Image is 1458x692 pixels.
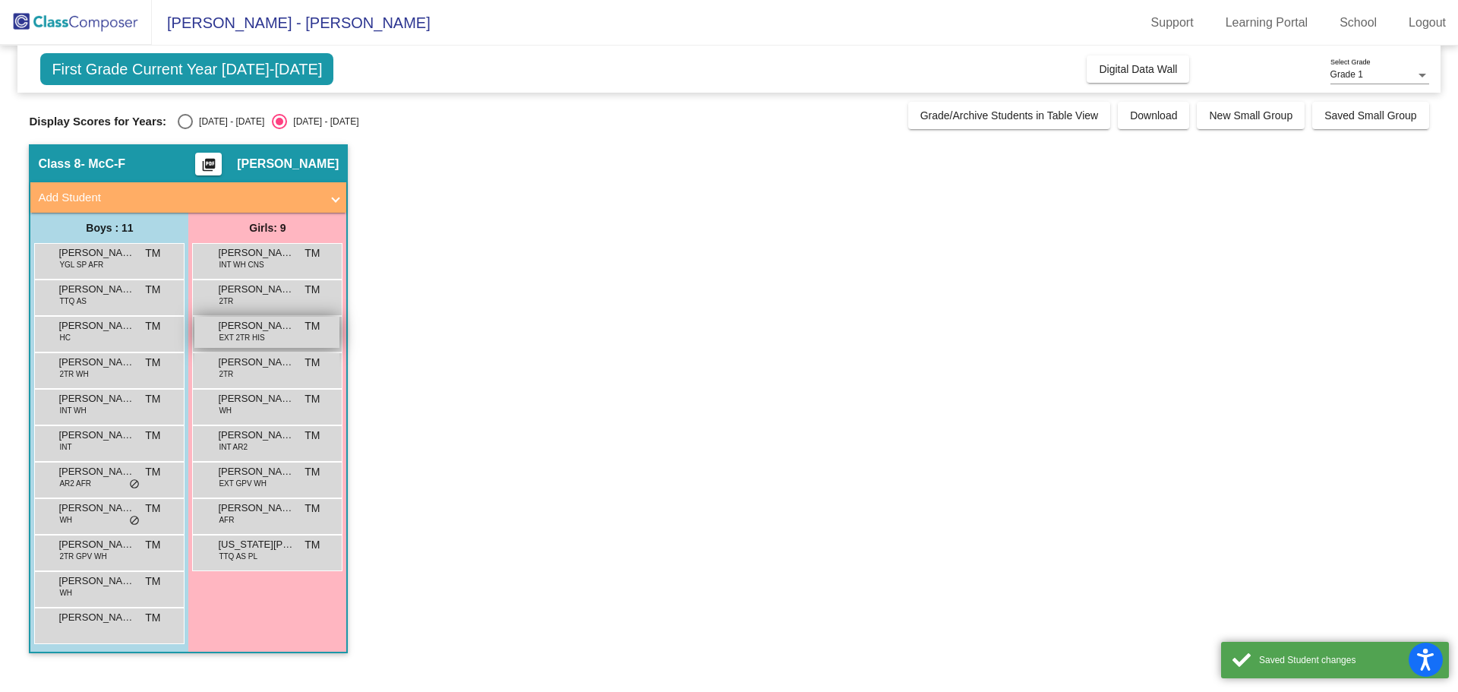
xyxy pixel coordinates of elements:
div: [DATE] - [DATE] [287,115,358,128]
span: [PERSON_NAME] [218,391,294,406]
span: WH [59,514,72,526]
button: New Small Group [1197,102,1305,129]
div: [DATE] - [DATE] [193,115,264,128]
span: [PERSON_NAME] [218,355,294,370]
span: EXT GPV WH [219,478,267,489]
span: INT [59,441,71,453]
span: EXT 2TR HIS [219,332,264,343]
span: New Small Group [1209,109,1292,122]
span: WH [219,405,232,416]
span: First Grade Current Year [DATE]-[DATE] [40,53,333,85]
span: Digital Data Wall [1099,63,1177,75]
span: [PERSON_NAME] [218,464,294,479]
button: Download [1118,102,1189,129]
span: YGL SP AFR [59,259,103,270]
div: Girls: 9 [188,213,346,243]
span: TM [305,428,320,444]
span: TM [305,464,320,480]
span: 2TR GPV WH [59,551,106,562]
span: AR2 AFR [59,478,91,489]
span: 2TR [219,295,233,307]
div: Saved Student changes [1259,653,1437,667]
span: Saved Small Group [1324,109,1416,122]
button: Print Students Details [195,153,222,175]
span: [PERSON_NAME] [58,537,134,552]
span: 2TR WH [59,368,88,380]
span: [PERSON_NAME] [58,501,134,516]
span: TTQ AS PL [219,551,257,562]
span: TM [305,501,320,517]
span: TM [145,355,160,371]
span: [PERSON_NAME] [58,391,134,406]
span: AFR [219,514,234,526]
span: INT WH [59,405,86,416]
span: [US_STATE][PERSON_NAME] [218,537,294,552]
mat-panel-title: Add Student [38,189,320,207]
span: TM [305,282,320,298]
span: TM [305,391,320,407]
span: HC [59,332,70,343]
span: TM [305,318,320,334]
span: WH [59,587,72,599]
a: Logout [1396,11,1458,35]
span: [PERSON_NAME] [218,501,294,516]
span: TM [145,537,160,553]
mat-expansion-panel-header: Add Student [30,182,346,213]
span: [PERSON_NAME] [218,245,294,261]
span: [PERSON_NAME] [58,464,134,479]
span: TM [145,428,160,444]
span: INT WH CNS [219,259,264,270]
span: TM [145,318,160,334]
span: TM [145,245,160,261]
span: Download [1130,109,1177,122]
span: - McC-F [80,156,125,172]
span: [PERSON_NAME] [218,428,294,443]
span: [PERSON_NAME] [58,245,134,261]
a: Learning Portal [1213,11,1321,35]
span: do_not_disturb_alt [129,479,140,491]
span: do_not_disturb_alt [129,515,140,527]
span: TM [145,282,160,298]
span: TM [145,574,160,589]
span: TM [145,610,160,626]
span: [PERSON_NAME] [PERSON_NAME] [58,318,134,333]
span: [PERSON_NAME] [218,282,294,297]
span: [PERSON_NAME] [58,282,134,297]
span: TM [305,245,320,261]
span: 2TR [219,368,233,380]
span: TM [145,501,160,517]
span: TM [305,355,320,371]
span: [PERSON_NAME] [58,355,134,370]
span: [PERSON_NAME] - [PERSON_NAME] [152,11,431,35]
span: TTQ AS [59,295,87,307]
span: [PERSON_NAME] [237,156,339,172]
span: TM [145,464,160,480]
a: Support [1139,11,1206,35]
div: Boys : 11 [30,213,188,243]
span: [PERSON_NAME] [58,610,134,625]
mat-icon: picture_as_pdf [200,157,218,179]
span: Grade/Archive Students in Table View [920,109,1099,122]
mat-radio-group: Select an option [178,114,358,129]
span: Class 8 [38,156,80,172]
span: INT AR2 [219,441,248,453]
span: TM [305,537,320,553]
span: [PERSON_NAME] [218,318,294,333]
button: Saved Small Group [1312,102,1428,129]
span: [PERSON_NAME] [58,574,134,589]
span: [PERSON_NAME] [58,428,134,443]
span: Grade 1 [1330,69,1363,80]
a: School [1327,11,1389,35]
button: Digital Data Wall [1087,55,1189,83]
span: Display Scores for Years: [29,115,166,128]
button: Grade/Archive Students in Table View [908,102,1111,129]
span: TM [145,391,160,407]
